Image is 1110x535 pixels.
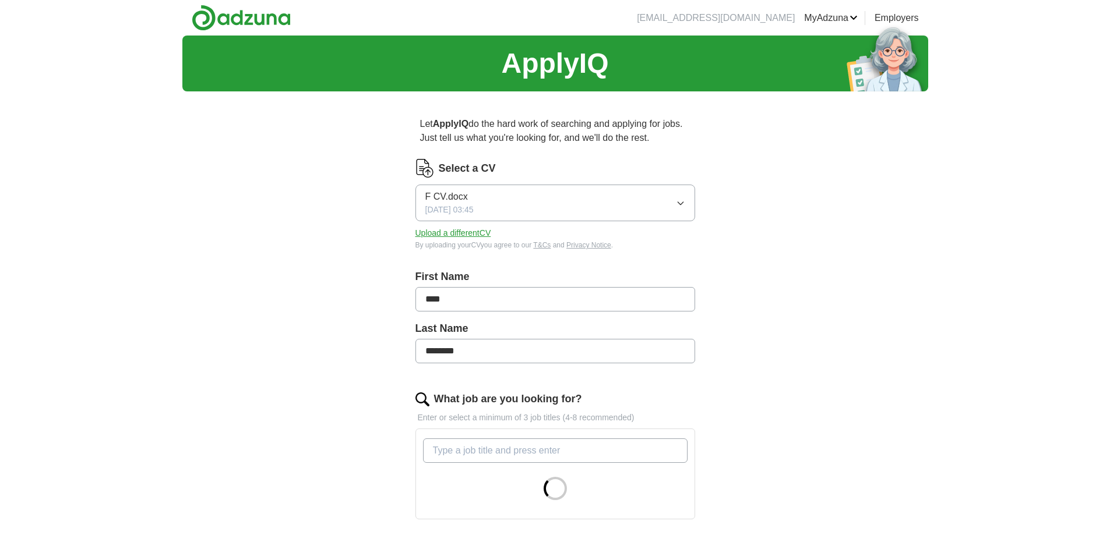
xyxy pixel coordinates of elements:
li: [EMAIL_ADDRESS][DOMAIN_NAME] [637,11,795,25]
img: search.png [415,392,429,406]
label: Last Name [415,321,695,336]
input: Type a job title and press enter [423,438,688,463]
p: Let do the hard work of searching and applying for jobs. Just tell us what you're looking for, an... [415,112,695,150]
label: What job are you looking for? [434,391,582,407]
a: T&Cs [533,241,551,249]
span: [DATE] 03:45 [425,204,474,216]
button: F CV.docx[DATE] 03:45 [415,185,695,221]
a: Employers [875,11,919,25]
div: By uploading your CV you agree to our and . [415,240,695,250]
a: MyAdzuna [804,11,858,25]
label: First Name [415,269,695,285]
h1: ApplyIQ [501,42,608,84]
p: Enter or select a minimum of 3 job titles (4-8 recommended) [415,412,695,424]
img: Adzuna logo [192,5,291,31]
strong: ApplyIQ [433,119,468,129]
img: CV Icon [415,159,434,178]
a: Privacy Notice [566,241,611,249]
button: Upload a differentCV [415,227,491,239]
label: Select a CV [439,161,496,176]
span: F CV.docx [425,190,468,204]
